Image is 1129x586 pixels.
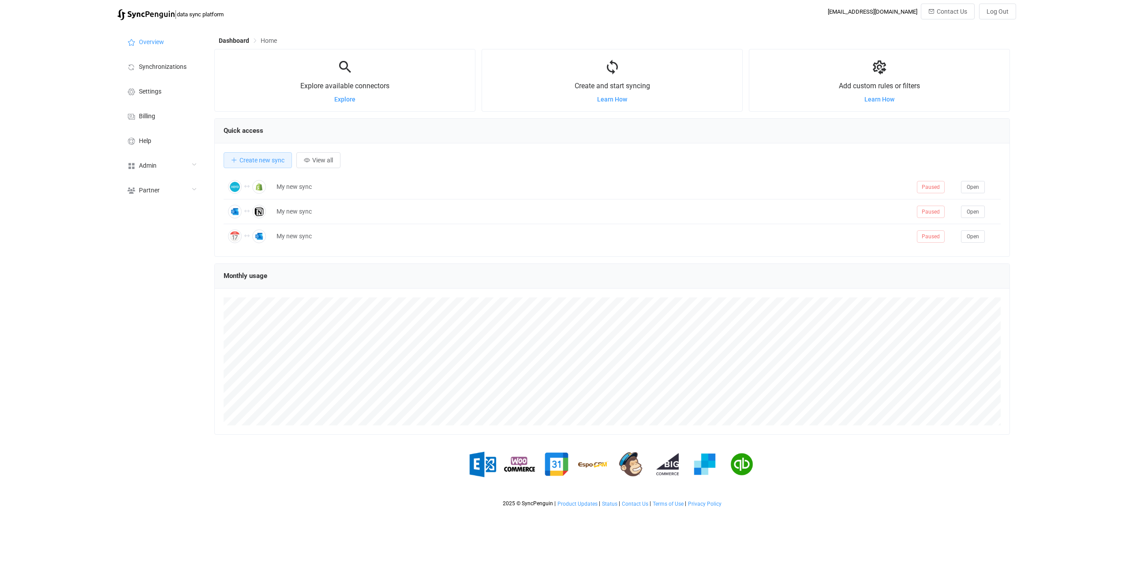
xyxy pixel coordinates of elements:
[619,500,620,507] span: |
[937,8,967,15] span: Contact Us
[117,8,224,20] a: |data sync platform
[139,187,160,194] span: Partner
[219,37,249,44] span: Dashboard
[219,38,277,44] div: Breadcrumb
[261,37,277,44] span: Home
[467,449,498,480] img: exchange.png
[599,500,600,507] span: |
[139,138,151,145] span: Help
[602,501,618,507] a: Status
[117,79,206,103] a: Settings
[541,449,572,480] img: google.png
[503,500,553,507] span: 2025 © SyncPenguin
[921,4,975,19] button: Contact Us
[117,29,206,54] a: Overview
[117,54,206,79] a: Synchronizations
[597,96,627,103] a: Learn How
[224,127,263,135] span: Quick access
[828,8,917,15] div: [EMAIL_ADDRESS][DOMAIN_NAME]
[554,500,556,507] span: |
[979,4,1016,19] button: Log Out
[312,157,333,164] span: View all
[224,272,267,280] span: Monthly usage
[117,128,206,153] a: Help
[139,162,157,169] span: Admin
[650,500,651,507] span: |
[504,449,535,480] img: woo-commerce.png
[688,501,722,507] a: Privacy Policy
[239,157,284,164] span: Create new sync
[987,8,1009,15] span: Log Out
[726,449,757,480] img: quickbooks.png
[139,64,187,71] span: Synchronizations
[177,11,224,18] span: data sync platform
[224,152,292,168] button: Create new sync
[839,82,920,90] span: Add custom rules or filters
[117,9,175,20] img: syncpenguin.svg
[621,501,649,507] a: Contact Us
[175,8,177,20] span: |
[575,82,650,90] span: Create and start syncing
[864,96,894,103] a: Learn How
[300,82,389,90] span: Explore available connectors
[557,501,598,507] a: Product Updates
[685,500,686,507] span: |
[296,152,340,168] button: View all
[117,103,206,128] a: Billing
[139,39,164,46] span: Overview
[334,96,355,103] a: Explore
[557,501,598,507] span: Product Updates
[615,449,646,480] img: mailchimp.png
[578,449,609,480] img: espo-crm.png
[139,88,161,95] span: Settings
[652,449,683,480] img: big-commerce.png
[139,113,155,120] span: Billing
[652,501,684,507] a: Terms of Use
[689,449,720,480] img: sendgrid.png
